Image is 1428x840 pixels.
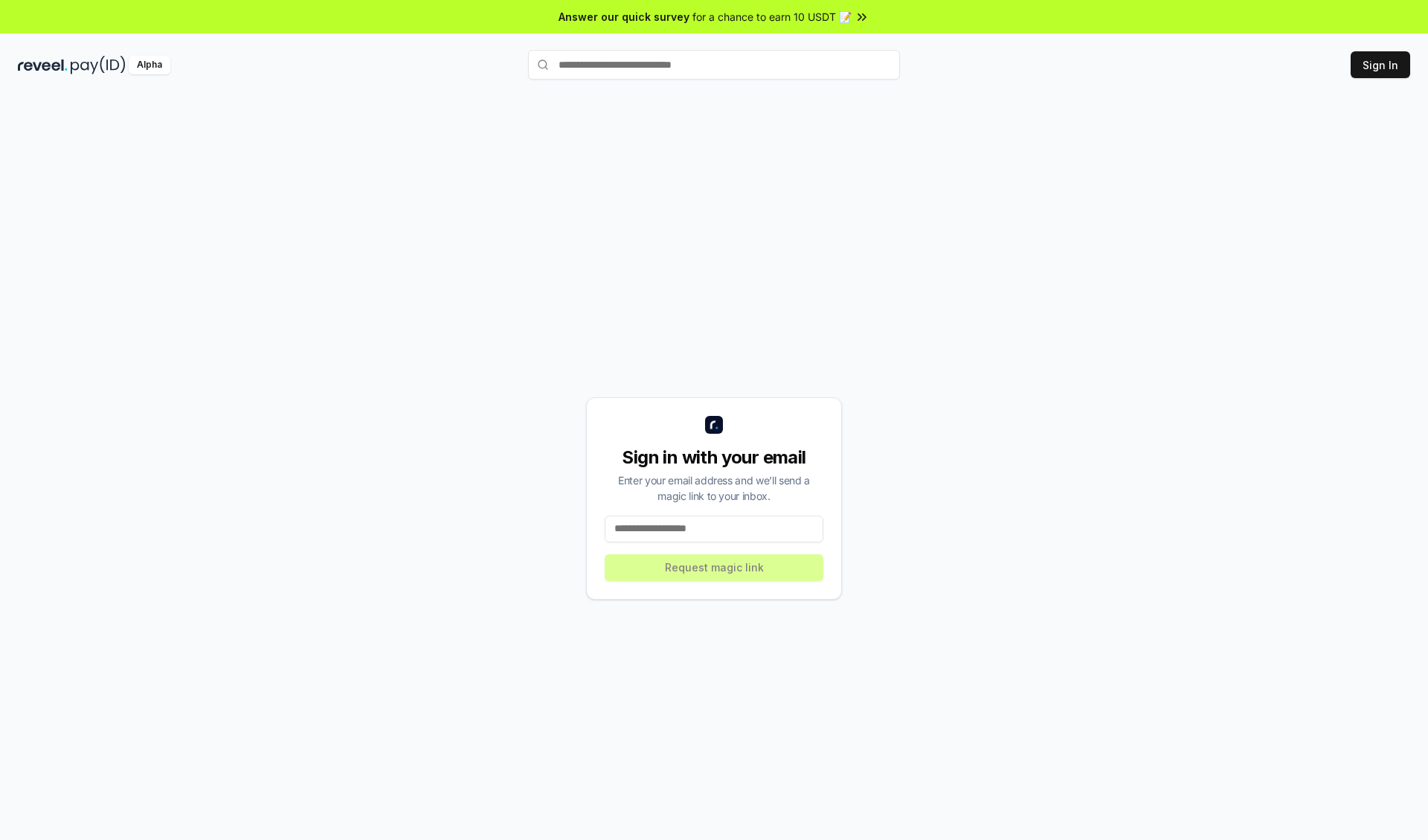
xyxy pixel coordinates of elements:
div: Sign in with your email [605,446,823,469]
div: Alpha [129,56,170,74]
button: Sign In [1351,51,1410,78]
img: reveel_dark [18,56,68,74]
span: Answer our quick survey [559,9,689,25]
div: Enter your email address and we’ll send a magic link to your inbox. [605,472,823,504]
span: for a chance to earn 10 USDT 📝 [692,9,852,25]
img: pay_id [71,56,126,74]
img: logo_small [705,416,723,434]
